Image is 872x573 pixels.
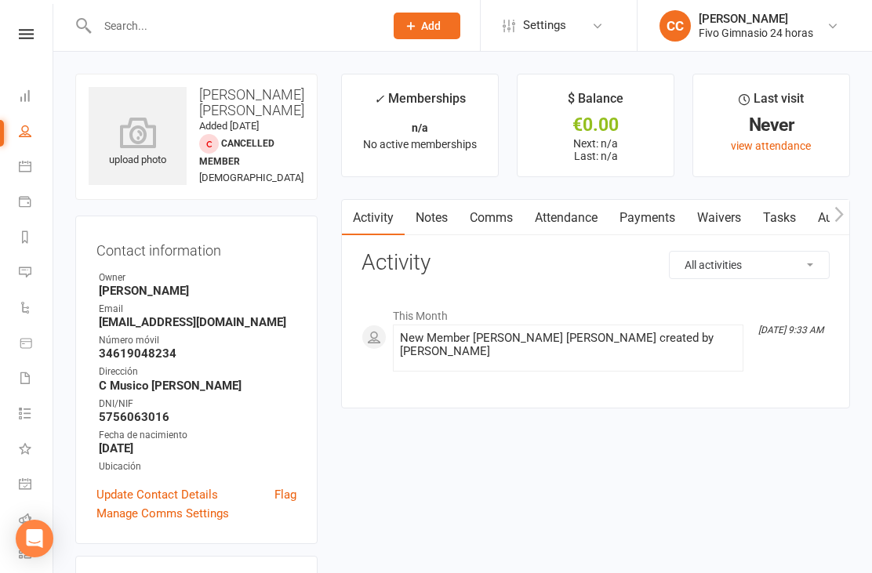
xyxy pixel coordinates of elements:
div: [PERSON_NAME] [699,12,813,26]
time: Added [DATE] [199,120,259,132]
i: ✓ [374,92,384,107]
h3: [PERSON_NAME] [PERSON_NAME] [89,87,304,118]
strong: 34619048234 [99,346,296,361]
div: €0.00 [532,117,659,133]
div: DNI/NIF [99,397,296,412]
strong: [PERSON_NAME] [99,284,296,298]
a: Activity [342,200,405,236]
span: Add [421,20,441,32]
button: Add [394,13,460,39]
a: view attendance [731,140,811,152]
div: Dirección [99,364,296,379]
p: Next: n/a Last: n/a [532,137,659,162]
i: [DATE] 9:33 AM [758,325,823,335]
div: Fivo Gimnasio 24 horas [699,26,813,40]
div: Owner [99,270,296,285]
div: New Member [PERSON_NAME] [PERSON_NAME] created by [PERSON_NAME] [400,332,736,358]
div: Never [707,117,835,133]
a: General attendance kiosk mode [19,468,54,503]
strong: 5756063016 [99,410,296,424]
a: Payments [609,200,686,236]
a: Manage Comms Settings [96,504,229,523]
a: Payments [19,186,54,221]
div: $ Balance [568,89,623,117]
h3: Activity [362,251,830,275]
div: Ubicación [99,459,296,474]
span: Cancelled member [199,138,274,167]
a: Reports [19,221,54,256]
a: Notes [405,200,459,236]
a: Roll call kiosk mode [19,503,54,539]
div: Número móvil [99,333,296,348]
span: No active memberships [363,138,477,151]
div: Last visit [739,89,804,117]
div: Email [99,302,296,317]
div: Memberships [374,89,466,118]
span: [DEMOGRAPHIC_DATA] [199,172,303,183]
div: upload photo [89,117,187,169]
span: Settings [523,8,566,43]
strong: [EMAIL_ADDRESS][DOMAIN_NAME] [99,315,296,329]
strong: n/a [412,121,428,134]
li: This Month [362,299,830,325]
a: Attendance [524,200,609,236]
a: Comms [459,200,524,236]
div: Fecha de nacimiento [99,428,296,443]
a: Dashboard [19,80,54,115]
a: Flag [274,485,296,504]
input: Search... [93,15,373,37]
a: Update Contact Details [96,485,218,504]
h3: Contact information [96,237,296,259]
a: People [19,115,54,151]
a: Product Sales [19,327,54,362]
a: What's New [19,433,54,468]
strong: [DATE] [99,441,296,455]
a: Calendar [19,151,54,186]
div: Open Intercom Messenger [16,520,53,557]
strong: C Musico [PERSON_NAME] [99,379,296,393]
a: Waivers [686,200,752,236]
div: CC [659,10,691,42]
a: Tasks [752,200,807,236]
